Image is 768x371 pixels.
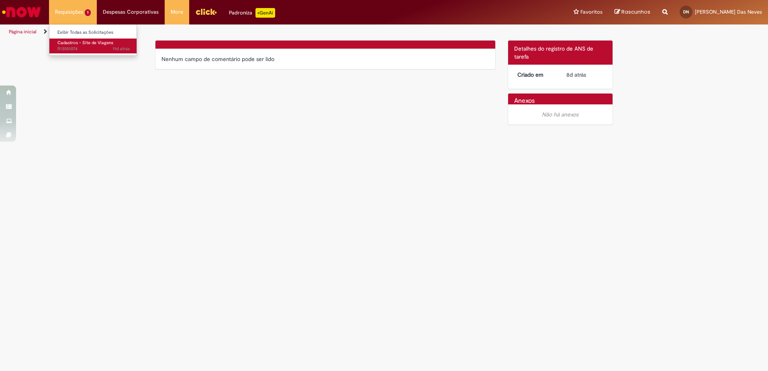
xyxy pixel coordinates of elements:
span: Favoritos [580,8,603,16]
time: 19/09/2025 14:51:30 [113,46,130,52]
span: More [171,8,183,16]
dt: Criado em [511,71,561,79]
em: Não há anexos [542,111,578,118]
span: 11d atrás [113,46,130,52]
a: Aberto R13551074 : Cadastros - Site de Viagens [49,39,138,53]
a: Página inicial [9,29,37,35]
span: Rascunhos [621,8,650,16]
p: +GenAi [255,8,275,18]
div: 22/09/2025 15:52:17 [566,71,604,79]
span: [PERSON_NAME] Das Neves [695,8,762,15]
span: R13551074 [57,46,130,52]
span: 1 [85,9,91,16]
time: 22/09/2025 15:52:17 [566,71,586,78]
span: DN [683,9,689,14]
ul: Requisições [49,24,137,56]
img: click_logo_yellow_360x200.png [195,6,217,18]
span: 8d atrás [566,71,586,78]
span: Despesas Corporativas [103,8,159,16]
img: ServiceNow [1,4,42,20]
span: Detalhes do registro de ANS de tarefa [514,45,593,60]
span: Requisições [55,8,83,16]
ul: Trilhas de página [6,24,506,39]
a: Rascunhos [615,8,650,16]
div: Nenhum campo de comentário pode ser lido [161,55,489,63]
span: Cadastros - Site de Viagens [57,40,113,46]
a: Exibir Todas as Solicitações [49,28,138,37]
h2: Anexos [514,98,535,105]
div: Padroniza [229,8,275,18]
